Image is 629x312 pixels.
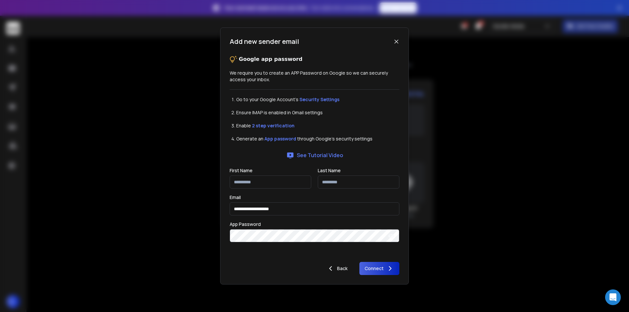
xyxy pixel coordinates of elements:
[236,122,399,129] li: Enable
[230,222,261,227] label: App Password
[230,168,253,173] label: First Name
[286,151,343,159] a: See Tutorial Video
[605,289,621,305] div: Open Intercom Messenger
[252,122,295,129] a: 2 step verification
[230,55,238,63] img: tips
[230,37,299,46] h1: Add new sender email
[236,96,399,103] li: Go to your Google Account’s
[239,55,302,63] p: Google app password
[236,136,399,142] li: Generate an through Google's security settings
[236,109,399,116] li: Ensure IMAP is enabled in Gmail settings
[359,262,399,275] button: Connect
[321,262,353,275] button: Back
[264,136,296,142] a: App password
[318,168,341,173] label: Last Name
[299,96,339,102] a: Security Settings
[230,195,241,200] label: Email
[230,70,399,83] p: We require you to create an APP Password on Google so we can securely access your inbox.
